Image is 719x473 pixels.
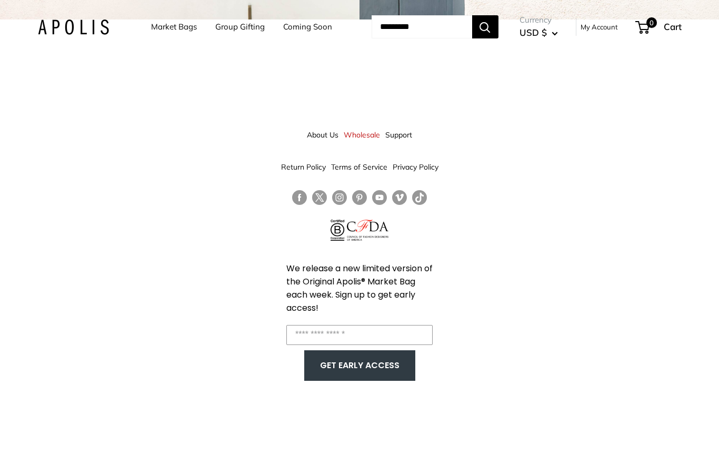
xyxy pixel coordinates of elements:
[344,125,380,144] a: Wholesale
[307,125,338,144] a: About Us
[151,19,197,34] a: Market Bags
[393,157,438,176] a: Privacy Policy
[312,190,327,209] a: Follow us on Twitter
[315,356,405,376] button: GET EARLY ACCESS
[472,15,498,38] button: Search
[347,220,388,241] img: Council of Fashion Designers of America Member
[38,19,109,35] img: Apolis
[352,190,367,205] a: Follow us on Pinterest
[286,262,433,314] span: We release a new limited version of the Original Apolis® Market Bag each week. Sign up to get ear...
[412,190,427,205] a: Follow us on Tumblr
[636,18,682,35] a: 0 Cart
[331,157,387,176] a: Terms of Service
[520,27,547,38] span: USD $
[664,21,682,32] span: Cart
[331,220,345,241] img: Certified B Corporation
[215,19,265,34] a: Group Gifting
[286,325,433,345] input: Enter your email
[392,190,407,205] a: Follow us on Vimeo
[283,19,332,34] a: Coming Soon
[520,13,558,27] span: Currency
[385,125,412,144] a: Support
[292,190,307,205] a: Follow us on Facebook
[332,190,347,205] a: Follow us on Instagram
[520,24,558,41] button: USD $
[646,17,656,28] span: 0
[581,21,618,33] a: My Account
[372,190,387,205] a: Follow us on YouTube
[281,157,326,176] a: Return Policy
[372,15,472,38] input: Search...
